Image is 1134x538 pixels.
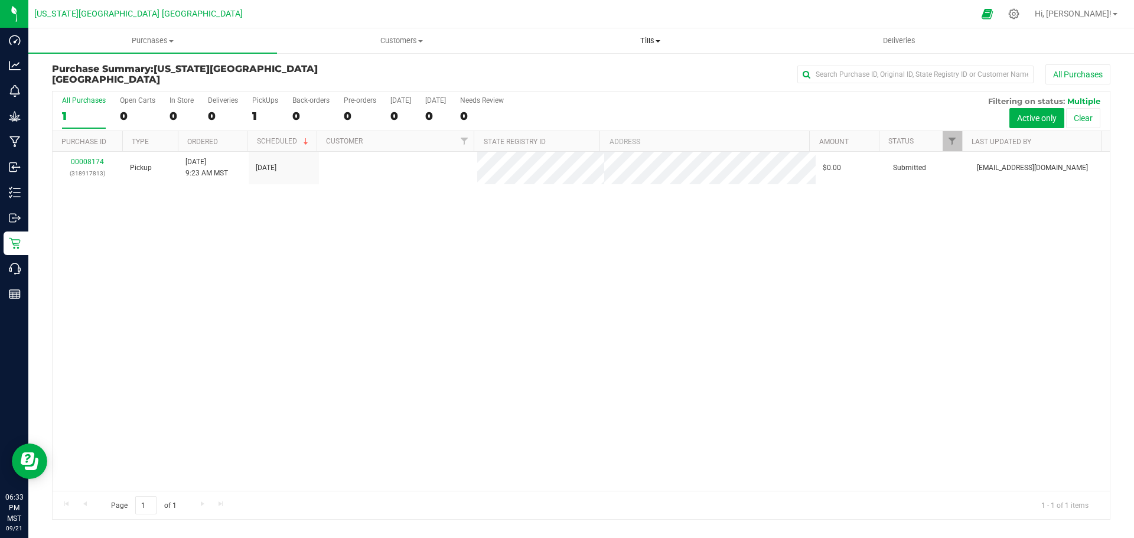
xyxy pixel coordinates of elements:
[390,109,411,123] div: 0
[1066,108,1100,128] button: Clear
[170,109,194,123] div: 0
[252,109,278,123] div: 1
[12,444,47,479] iframe: Resource center
[9,161,21,173] inline-svg: Inbound
[977,162,1088,174] span: [EMAIL_ADDRESS][DOMAIN_NAME]
[208,96,238,105] div: Deliveries
[120,109,155,123] div: 0
[326,137,363,145] a: Customer
[9,288,21,300] inline-svg: Reports
[819,138,849,146] a: Amount
[867,35,931,46] span: Deliveries
[257,137,311,145] a: Scheduled
[888,137,914,145] a: Status
[252,96,278,105] div: PickUps
[170,96,194,105] div: In Store
[208,109,238,123] div: 0
[292,109,330,123] div: 0
[135,496,157,514] input: 1
[425,96,446,105] div: [DATE]
[61,138,106,146] a: Purchase ID
[132,138,149,146] a: Type
[292,96,330,105] div: Back-orders
[390,96,411,105] div: [DATE]
[9,60,21,71] inline-svg: Analytics
[5,524,23,533] p: 09/21
[972,138,1031,146] a: Last Updated By
[526,35,774,46] span: Tills
[9,187,21,198] inline-svg: Inventory
[1067,96,1100,106] span: Multiple
[62,109,106,123] div: 1
[775,28,1024,53] a: Deliveries
[277,28,526,53] a: Customers
[9,136,21,148] inline-svg: Manufacturing
[28,35,277,46] span: Purchases
[9,212,21,224] inline-svg: Outbound
[1009,108,1064,128] button: Active only
[526,28,774,53] a: Tills
[823,162,841,174] span: $0.00
[460,96,504,105] div: Needs Review
[484,138,546,146] a: State Registry ID
[278,35,525,46] span: Customers
[52,64,405,84] h3: Purchase Summary:
[28,28,277,53] a: Purchases
[1045,64,1110,84] button: All Purchases
[460,109,504,123] div: 0
[1035,9,1112,18] span: Hi, [PERSON_NAME]!
[599,131,809,152] th: Address
[256,162,276,174] span: [DATE]
[5,492,23,524] p: 06:33 PM MST
[454,131,474,151] a: Filter
[52,63,318,85] span: [US_STATE][GEOGRAPHIC_DATA] [GEOGRAPHIC_DATA]
[797,66,1034,83] input: Search Purchase ID, Original ID, State Registry ID or Customer Name...
[974,2,1001,25] span: Open Ecommerce Menu
[1032,496,1098,514] span: 1 - 1 of 1 items
[1006,8,1021,19] div: Manage settings
[9,263,21,275] inline-svg: Call Center
[60,168,116,179] p: (318917813)
[130,162,152,174] span: Pickup
[9,34,21,46] inline-svg: Dashboard
[893,162,926,174] span: Submitted
[34,9,243,19] span: [US_STATE][GEOGRAPHIC_DATA] [GEOGRAPHIC_DATA]
[9,110,21,122] inline-svg: Grow
[187,138,218,146] a: Ordered
[71,158,104,166] a: 00008174
[62,96,106,105] div: All Purchases
[425,109,446,123] div: 0
[9,237,21,249] inline-svg: Retail
[344,109,376,123] div: 0
[988,96,1065,106] span: Filtering on status:
[344,96,376,105] div: Pre-orders
[943,131,962,151] a: Filter
[101,496,186,514] span: Page of 1
[185,156,228,179] span: [DATE] 9:23 AM MST
[120,96,155,105] div: Open Carts
[9,85,21,97] inline-svg: Monitoring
